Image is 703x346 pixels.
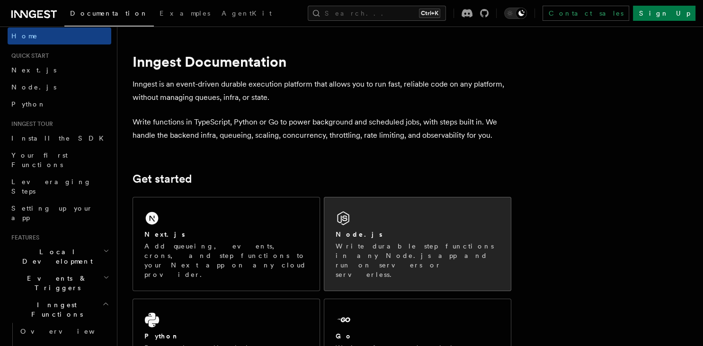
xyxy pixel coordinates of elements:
a: Next.jsAdd queueing, events, crons, and step functions to your Next app on any cloud provider. [133,197,320,291]
span: Features [8,234,39,241]
button: Inngest Functions [8,296,111,323]
button: Toggle dark mode [504,8,527,19]
h2: Go [336,331,353,341]
h1: Inngest Documentation [133,53,511,70]
span: Events & Triggers [8,274,103,293]
span: Next.js [11,66,56,74]
span: Install the SDK [11,134,109,142]
button: Events & Triggers [8,270,111,296]
a: Overview [17,323,111,340]
a: Home [8,27,111,44]
h2: Python [144,331,179,341]
button: Local Development [8,243,111,270]
p: Inngest is an event-driven durable execution platform that allows you to run fast, reliable code ... [133,78,511,104]
a: Next.js [8,62,111,79]
h2: Next.js [144,230,185,239]
a: AgentKit [216,3,277,26]
span: Leveraging Steps [11,178,91,195]
span: Setting up your app [11,204,93,222]
a: Contact sales [543,6,629,21]
a: Documentation [64,3,154,27]
span: Local Development [8,247,103,266]
span: Quick start [8,52,49,60]
a: Node.jsWrite durable step functions in any Node.js app and run on servers or serverless. [324,197,511,291]
a: Get started [133,172,192,186]
button: Search...Ctrl+K [308,6,446,21]
span: Examples [160,9,210,17]
span: Documentation [70,9,148,17]
a: Sign Up [633,6,695,21]
h2: Node.js [336,230,383,239]
span: Inngest Functions [8,300,102,319]
a: Your first Functions [8,147,111,173]
span: Inngest tour [8,120,53,128]
a: Examples [154,3,216,26]
span: Overview [20,328,118,335]
span: Node.js [11,83,56,91]
p: Add queueing, events, crons, and step functions to your Next app on any cloud provider. [144,241,308,279]
span: AgentKit [222,9,272,17]
a: Setting up your app [8,200,111,226]
a: Leveraging Steps [8,173,111,200]
p: Write durable step functions in any Node.js app and run on servers or serverless. [336,241,499,279]
span: Your first Functions [11,151,68,169]
p: Write functions in TypeScript, Python or Go to power background and scheduled jobs, with steps bu... [133,115,511,142]
span: Python [11,100,46,108]
a: Install the SDK [8,130,111,147]
a: Node.js [8,79,111,96]
a: Python [8,96,111,113]
span: Home [11,31,38,41]
kbd: Ctrl+K [419,9,440,18]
